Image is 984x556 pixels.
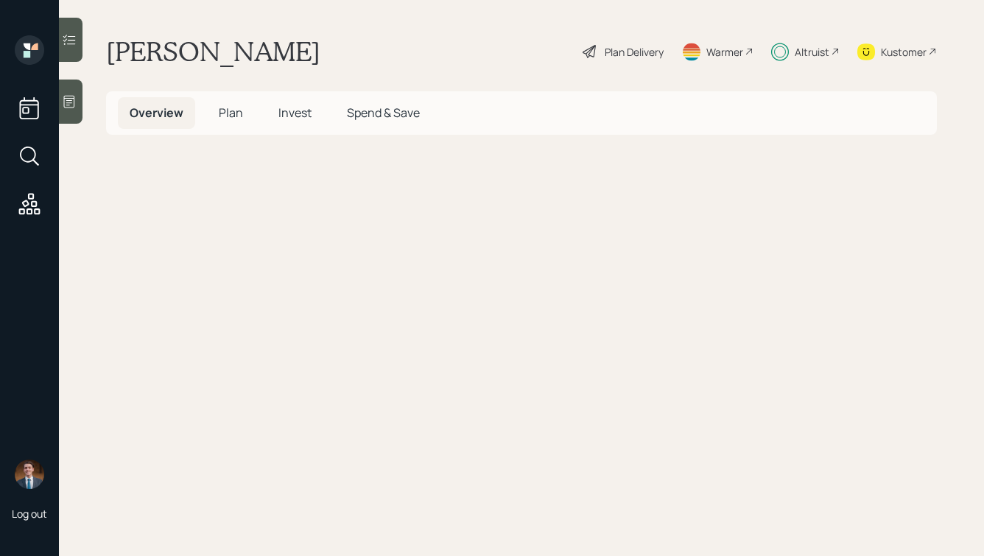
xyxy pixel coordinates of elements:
span: Overview [130,105,183,121]
span: Spend & Save [347,105,420,121]
div: Plan Delivery [605,44,664,60]
div: Altruist [795,44,829,60]
div: Warmer [706,44,743,60]
div: Log out [12,507,47,521]
img: hunter_neumayer.jpg [15,460,44,489]
span: Invest [278,105,312,121]
h1: [PERSON_NAME] [106,35,320,68]
span: Plan [219,105,243,121]
div: Kustomer [881,44,927,60]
